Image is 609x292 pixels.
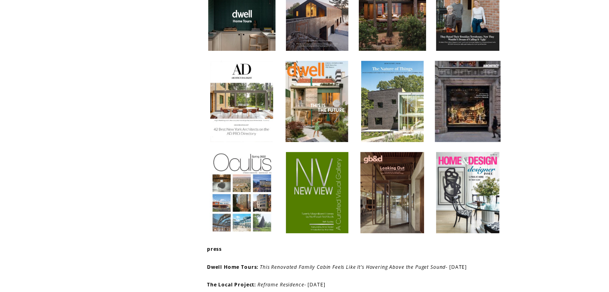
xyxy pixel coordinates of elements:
[260,264,446,270] em: This Renovated Family Cabin Feels Like It’s Hovering Above the Puget Sound
[257,281,304,288] em: Reframe Residence
[207,281,256,288] strong: The Local Project:
[207,281,326,288] a: The Local Project: Reframe Residence- [DATE]
[207,264,467,270] a: Dwell Home Tours: This Renovated Family Cabin Feels Like It’s Hovering Above the Puget Sound- [DATE]
[207,246,222,252] strong: press
[207,264,259,270] strong: Dwell Home Tours:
